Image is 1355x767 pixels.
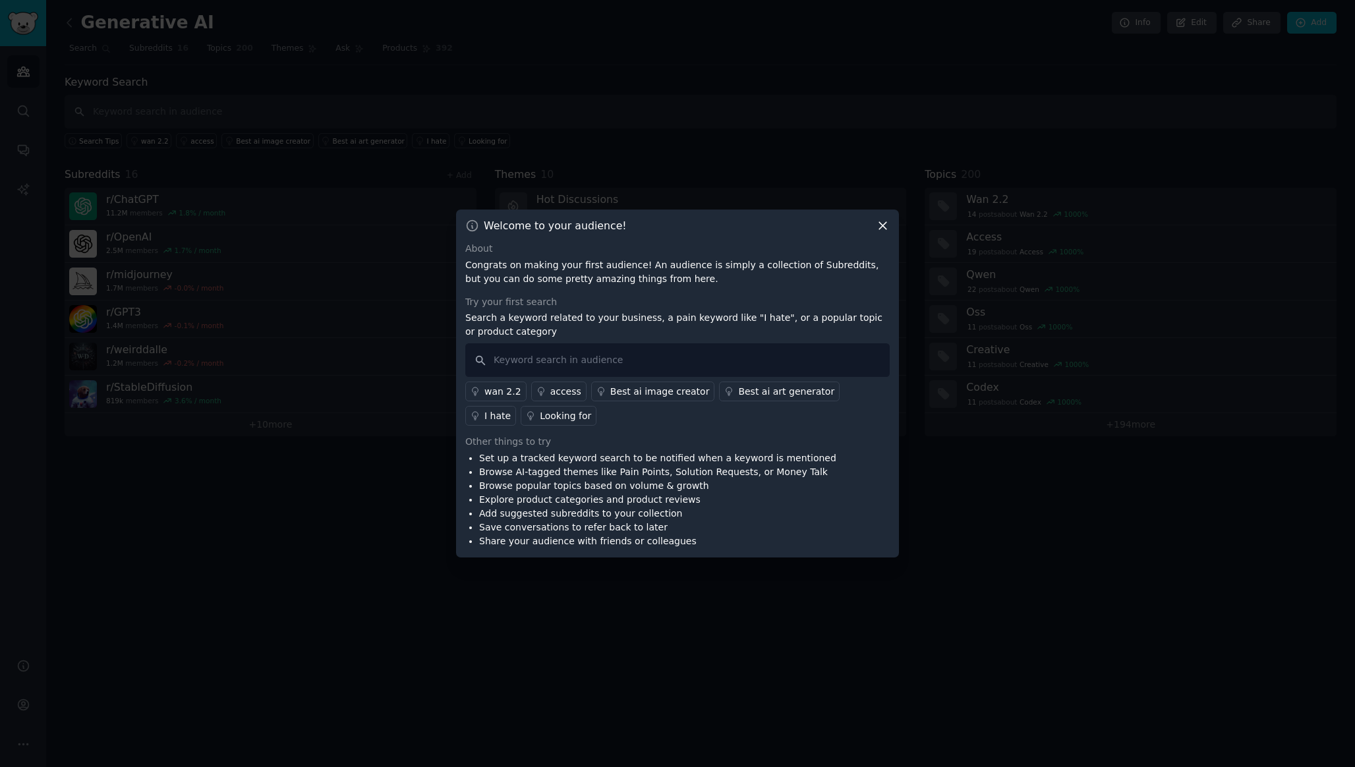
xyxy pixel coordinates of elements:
[521,406,596,426] a: Looking for
[465,311,890,339] p: Search a keyword related to your business, a pain keyword like "I hate", or a popular topic or pr...
[479,507,836,521] li: Add suggested subreddits to your collection
[465,258,890,286] p: Congrats on making your first audience! An audience is simply a collection of Subreddits, but you...
[738,385,834,399] div: Best ai art generator
[479,521,836,534] li: Save conversations to refer back to later
[465,382,527,401] a: wan 2.2
[479,534,836,548] li: Share your audience with friends or colleagues
[610,385,710,399] div: Best ai image creator
[465,343,890,377] input: Keyword search in audience
[550,385,581,399] div: access
[531,382,587,401] a: access
[591,382,715,401] a: Best ai image creator
[479,479,836,493] li: Browse popular topics based on volume & growth
[479,451,836,465] li: Set up a tracked keyword search to be notified when a keyword is mentioned
[465,295,890,309] div: Try your first search
[465,242,890,256] div: About
[479,465,836,479] li: Browse AI-tagged themes like Pain Points, Solution Requests, or Money Talk
[484,409,511,423] div: I hate
[465,406,516,426] a: I hate
[484,219,627,233] h3: Welcome to your audience!
[719,382,840,401] a: Best ai art generator
[465,435,890,449] div: Other things to try
[540,409,591,423] div: Looking for
[479,493,836,507] li: Explore product categories and product reviews
[484,385,521,399] div: wan 2.2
